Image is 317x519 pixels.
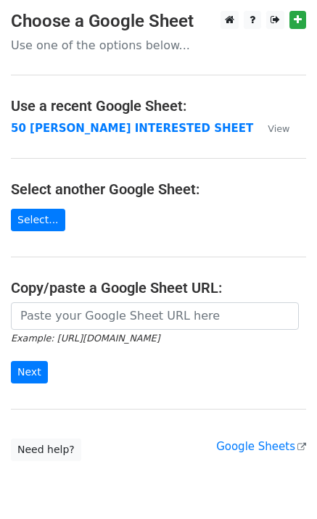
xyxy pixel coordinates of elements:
[11,439,81,461] a: Need help?
[11,361,48,383] input: Next
[11,122,253,135] a: 50 [PERSON_NAME] INTERESTED SHEET
[11,180,306,198] h4: Select another Google Sheet:
[268,123,289,134] small: View
[11,302,299,330] input: Paste your Google Sheet URL here
[216,440,306,453] a: Google Sheets
[11,97,306,115] h4: Use a recent Google Sheet:
[253,122,289,135] a: View
[11,11,306,32] h3: Choose a Google Sheet
[11,279,306,296] h4: Copy/paste a Google Sheet URL:
[11,333,160,344] small: Example: [URL][DOMAIN_NAME]
[11,38,306,53] p: Use one of the options below...
[11,209,65,231] a: Select...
